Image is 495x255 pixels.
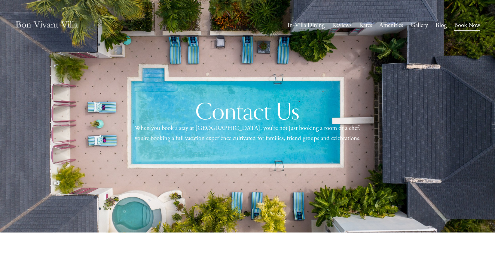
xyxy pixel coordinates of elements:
[359,20,372,31] a: Rates
[151,97,344,125] h1: Contact Us
[132,123,363,143] p: When you book a stay at [GEOGRAPHIC_DATA], you’re not just booking a room or a chef, you’re booki...
[435,20,447,31] a: Blog
[454,20,480,31] a: Book Now
[15,15,79,36] img: Caribbean Vacation Rental | Bon Vivant Villa
[287,20,325,31] a: In-Villa Dining
[332,20,352,31] a: Reviews
[411,20,428,31] a: Gallery
[379,20,403,31] a: Amenities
